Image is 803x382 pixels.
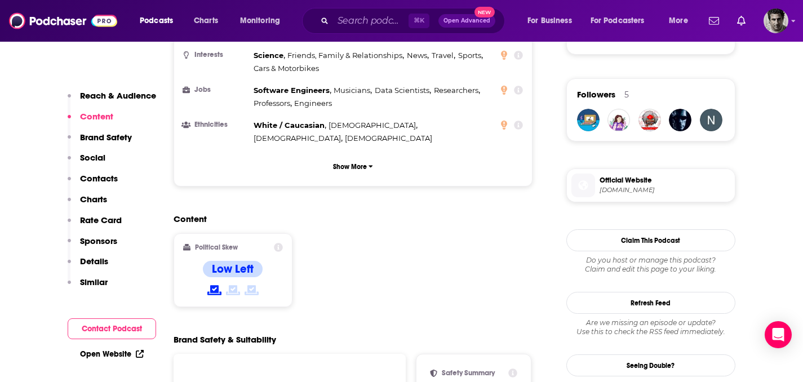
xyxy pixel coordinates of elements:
[566,354,735,376] a: Seeing Double?
[68,215,122,236] button: Rate Card
[80,173,118,184] p: Contacts
[624,90,629,100] div: 5
[80,236,117,246] p: Sponsors
[375,86,429,95] span: Data Scientists
[68,152,105,173] button: Social
[294,99,332,108] span: Engineers
[434,84,480,97] span: ,
[409,14,429,28] span: ⌘ K
[669,109,691,131] img: postazaforum
[669,13,688,29] span: More
[9,10,117,32] img: Podchaser - Follow, Share and Rate Podcasts
[80,90,156,101] p: Reach & Audience
[583,12,661,30] button: open menu
[80,349,144,359] a: Open Website
[765,321,792,348] div: Open Intercom Messenger
[240,13,280,29] span: Monitoring
[287,49,404,62] span: ,
[407,51,427,60] span: News
[438,14,495,28] button: Open AdvancedNew
[577,89,615,100] span: Followers
[80,152,105,163] p: Social
[600,175,730,185] span: Official Website
[566,256,735,265] span: Do you host or manage this podcast?
[334,86,370,95] span: Musicians
[287,51,402,60] span: Friends, Family & Relationships
[432,49,455,62] span: ,
[68,318,156,339] button: Contact Podcast
[434,86,478,95] span: Researchers
[174,334,276,345] h2: Brand Safety & Suitability
[68,132,132,153] button: Brand Safety
[474,7,495,17] span: New
[68,236,117,256] button: Sponsors
[183,121,249,128] h3: Ethnicities
[607,109,630,131] img: Majken
[638,109,661,131] img: CaronaTea
[700,109,722,131] img: badpirat25
[195,243,238,251] h2: Political Skew
[80,111,113,122] p: Content
[334,84,372,97] span: ,
[733,11,750,30] a: Show notifications dropdown
[520,12,586,30] button: open menu
[345,134,432,143] span: [DEMOGRAPHIC_DATA]
[764,8,788,33] button: Show profile menu
[80,132,132,143] p: Brand Safety
[80,215,122,225] p: Rate Card
[566,292,735,314] button: Refresh Feed
[254,84,331,97] span: ,
[527,13,572,29] span: For Business
[254,64,319,73] span: Cars & Motorbikes
[704,11,724,30] a: Show notifications dropdown
[68,173,118,194] button: Contacts
[232,12,295,30] button: open menu
[764,8,788,33] img: User Profile
[443,18,490,24] span: Open Advanced
[458,49,483,62] span: ,
[407,49,429,62] span: ,
[329,121,416,130] span: [DEMOGRAPHIC_DATA]
[254,86,330,95] span: Software Engineers
[212,262,254,276] h4: Low Left
[254,134,341,143] span: [DEMOGRAPHIC_DATA]
[764,8,788,33] span: Logged in as GaryR
[68,111,113,132] button: Content
[183,156,523,177] button: Show More
[80,194,107,205] p: Charts
[183,51,249,59] h3: Interests
[183,86,249,94] h3: Jobs
[442,368,504,377] h2: Safety Summary
[661,12,702,30] button: open menu
[254,132,343,145] span: ,
[329,119,418,132] span: ,
[187,12,225,30] a: Charts
[254,51,283,60] span: Science
[458,51,481,60] span: Sports
[140,13,173,29] span: Podcasts
[174,214,524,224] h2: Content
[313,8,516,34] div: Search podcasts, credits, & more...
[566,256,735,274] div: Claim and edit this page to your liking.
[254,97,292,110] span: ,
[571,174,730,197] a: Official Website[DOMAIN_NAME]
[68,90,156,111] button: Reach & Audience
[254,119,326,132] span: ,
[132,12,188,30] button: open menu
[432,51,454,60] span: Travel
[333,163,367,171] p: Show More
[375,84,431,97] span: ,
[577,109,600,131] img: YKnauber
[68,256,108,277] button: Details
[80,277,108,287] p: Similar
[333,12,409,30] input: Search podcasts, credits, & more...
[591,13,645,29] span: For Podcasters
[194,13,218,29] span: Charts
[80,256,108,266] p: Details
[566,229,735,251] button: Claim This Podcast
[254,49,285,62] span: ,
